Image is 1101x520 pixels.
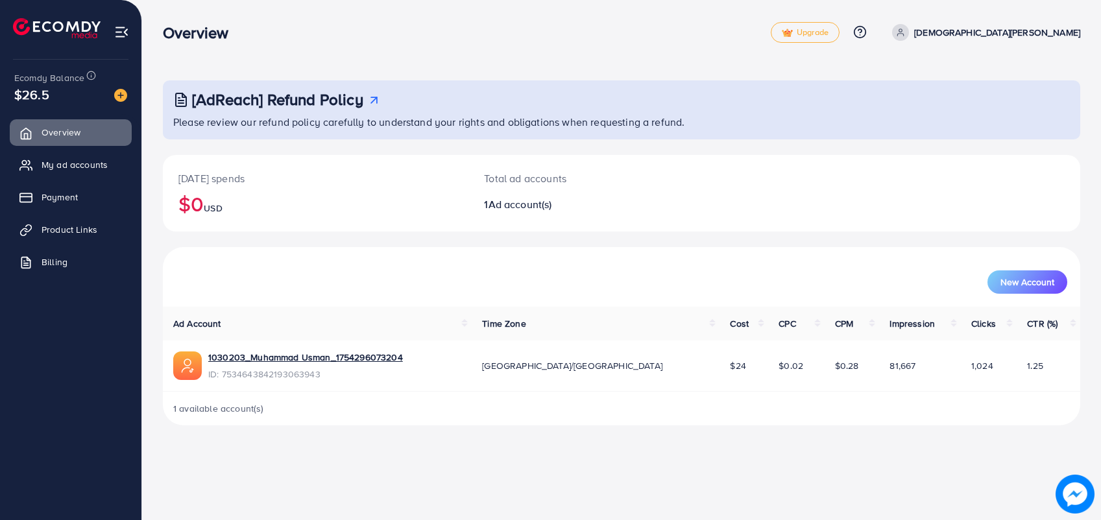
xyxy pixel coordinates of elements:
span: 81,667 [889,359,915,372]
img: image [1059,478,1091,510]
span: Time Zone [482,317,526,330]
span: Cost [730,317,749,330]
p: Please review our refund policy carefully to understand your rights and obligations when requesti... [173,114,1072,130]
img: tick [782,29,793,38]
span: Ad Account [173,317,221,330]
span: ID: 7534643842193063943 [208,368,403,381]
span: USD [204,202,222,215]
span: CPC [779,317,795,330]
img: ic-ads-acc.e4c84228.svg [173,351,202,380]
span: Clicks [971,317,996,330]
h2: 1 [484,198,683,211]
h2: $0 [178,191,453,216]
span: Payment [42,191,78,204]
span: New Account [1000,278,1054,287]
img: logo [13,18,101,38]
span: CTR (%) [1027,317,1058,330]
span: $24 [730,359,745,372]
span: My ad accounts [42,158,108,171]
a: Overview [10,119,132,145]
p: [DEMOGRAPHIC_DATA][PERSON_NAME] [914,25,1080,40]
p: Total ad accounts [484,171,683,186]
a: Payment [10,184,132,210]
button: New Account [987,270,1067,294]
a: [DEMOGRAPHIC_DATA][PERSON_NAME] [887,24,1080,41]
a: Billing [10,249,132,275]
span: Upgrade [782,28,829,38]
span: 1.25 [1027,359,1043,372]
a: 1030203_Muhammad Usman_1754296073204 [208,351,403,364]
span: $0.02 [779,359,803,372]
span: $0.28 [835,359,859,372]
a: My ad accounts [10,152,132,178]
a: Product Links [10,217,132,242]
span: CPM [835,317,853,330]
a: tickUpgrade [771,22,840,43]
p: [DATE] spends [178,171,453,186]
h3: [AdReach] Refund Policy [192,90,363,109]
span: Ecomdy Balance [14,71,84,84]
span: $26.5 [14,85,49,104]
h3: Overview [163,23,239,42]
img: menu [114,25,129,40]
span: Product Links [42,223,97,236]
span: Billing [42,255,67,268]
span: Impression [889,317,935,330]
span: Ad account(s) [489,197,552,211]
span: Overview [42,126,80,139]
span: [GEOGRAPHIC_DATA]/[GEOGRAPHIC_DATA] [482,359,662,372]
span: 1,024 [971,359,993,372]
img: image [114,89,127,102]
span: 1 available account(s) [173,402,264,415]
